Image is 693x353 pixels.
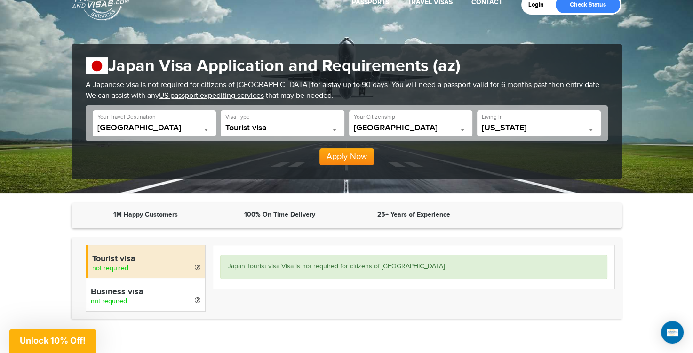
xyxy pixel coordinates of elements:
span: Japan [97,123,212,133]
p: A Japanese visa is not required for citizens of [GEOGRAPHIC_DATA] for a stay up to 90 days. You w... [86,80,608,102]
span: Japan [97,123,212,136]
label: Visa Type [225,113,250,121]
a: US passport expediting services [159,91,264,100]
div: Japan Tourist visa Visa is not required for citizens of [GEOGRAPHIC_DATA] [220,255,607,279]
span: Arizona [482,123,596,136]
strong: 25+ Years of Experience [377,210,450,218]
h4: Business visa [91,288,200,297]
span: Tourist visa [225,123,340,133]
button: Apply Now [319,148,374,165]
span: not required [91,297,127,305]
span: Unlock 10% Off! [20,336,86,345]
span: Tourist visa [225,123,340,136]
h4: Tourist visa [92,255,200,264]
span: United States [354,123,468,136]
strong: 100% On Time Delivery [244,210,315,218]
a: Login [528,1,550,8]
span: United States [354,123,468,133]
iframe: Customer reviews powered by Trustpilot [483,210,613,221]
h1: Japan Visa Application and Requirements (az) [86,56,608,76]
div: Open Intercom Messenger [661,321,684,344]
div: Unlock 10% Off! [9,329,96,353]
strong: 1M Happy Customers [113,210,178,218]
label: Living In [482,113,503,121]
span: not required [92,265,128,272]
label: Your Travel Destination [97,113,156,121]
span: Arizona [482,123,596,133]
label: Your Citizenship [354,113,395,121]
